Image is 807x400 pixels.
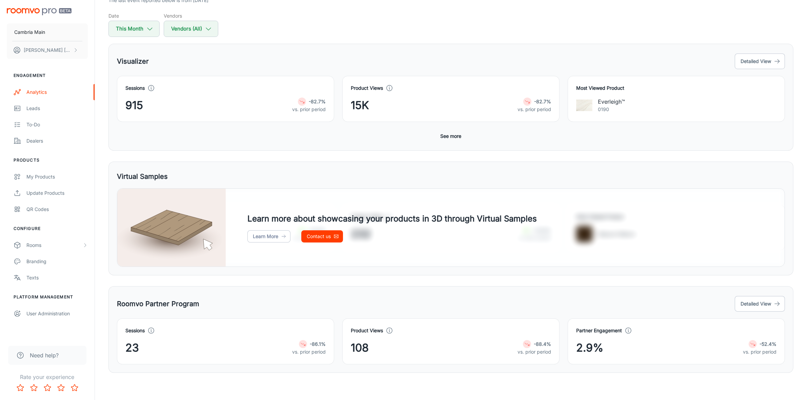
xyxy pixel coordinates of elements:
[26,121,88,128] div: To-do
[125,84,145,92] h4: Sessions
[14,28,45,36] p: Cambria Main
[292,348,326,356] p: vs. prior period
[292,106,326,113] p: vs. prior period
[41,381,54,395] button: Rate 3 star
[26,137,88,145] div: Dealers
[108,21,160,37] button: This Month
[26,189,88,197] div: Update Products
[125,340,139,356] span: 23
[518,106,551,113] p: vs. prior period
[164,21,218,37] button: Vendors (All)
[26,258,88,265] div: Branding
[760,341,776,347] strong: -52.4%
[5,373,89,381] p: Rate your experience
[534,99,551,104] strong: -82.7%
[351,97,369,113] span: 15K
[309,99,326,104] strong: -82.7%
[30,351,59,359] span: Need help?
[743,348,776,356] p: vs. prior period
[125,97,143,113] span: 915
[26,173,88,181] div: My Products
[68,381,81,395] button: Rate 5 star
[518,348,551,356] p: vs. prior period
[735,296,785,312] button: Detailed View
[26,88,88,96] div: Analytics
[351,327,383,334] h4: Product Views
[27,381,41,395] button: Rate 2 star
[7,23,88,41] button: Cambria Main
[735,54,785,69] button: Detailed View
[125,327,145,334] h4: Sessions
[576,340,603,356] span: 2.9%
[7,41,88,59] button: [PERSON_NAME] [PERSON_NAME]
[26,105,88,112] div: Leads
[117,299,199,309] h5: Roomvo Partner Program
[576,327,622,334] h4: Partner Engagement
[26,206,88,213] div: QR Codes
[164,12,218,19] h5: Vendors
[598,106,625,113] p: 0190
[310,341,326,347] strong: -86.1%
[26,274,88,281] div: Texts
[247,230,290,243] a: Learn More
[26,310,88,317] div: User Administration
[14,381,27,395] button: Rate 1 star
[26,241,82,249] div: Rooms
[7,8,72,15] img: Roomvo PRO Beta
[576,84,776,92] h4: Most Viewed Product
[301,230,343,243] a: Contact us
[598,98,625,106] p: Everleigh™
[351,340,369,356] span: 108
[534,341,551,347] strong: -88.4%
[576,97,592,113] img: Everleigh™
[117,171,168,182] h5: Virtual Samples
[351,84,383,92] h4: Product Views
[117,56,149,66] h5: Visualizer
[24,46,72,54] p: [PERSON_NAME] [PERSON_NAME]
[438,130,464,142] button: See more
[54,381,68,395] button: Rate 4 star
[108,12,160,19] h5: Date
[247,213,537,225] h4: Learn more about showcasing your products in 3D through Virtual Samples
